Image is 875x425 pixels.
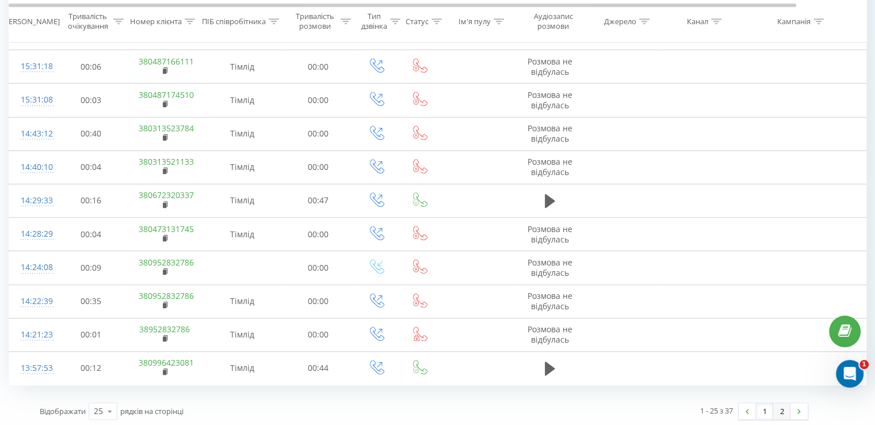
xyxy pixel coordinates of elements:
td: Тімлід [202,184,282,217]
span: Розмова не відбулась [528,123,572,144]
td: 00:04 [55,150,127,184]
td: 00:04 [55,218,127,251]
td: 00:44 [282,351,354,385]
td: 00:00 [282,117,354,150]
div: 14:40:10 [21,156,44,179]
td: 00:00 [282,318,354,351]
td: 00:00 [282,84,354,117]
td: 00:47 [282,184,354,217]
span: Розмова не відбулась [528,257,572,278]
td: Тімлід [202,150,282,184]
td: 00:03 [55,84,127,117]
a: 380313521133 [139,156,194,167]
div: 15:31:18 [21,55,44,78]
td: Тімлід [202,284,282,318]
span: рядків на сторінці [120,406,184,416]
a: 380473131745 [139,223,194,234]
a: 380487166111 [139,56,194,67]
div: 25 [94,405,103,417]
td: 00:01 [55,318,127,351]
a: 380672320337 [139,189,194,200]
td: Тімлід [202,84,282,117]
div: Кампанія [777,17,811,26]
div: 14:43:12 [21,123,44,145]
a: 380996423081 [139,357,194,368]
div: 14:24:08 [21,256,44,279]
div: Тип дзвінка [361,12,387,32]
td: Тімлід [202,351,282,385]
a: 380952832786 [139,290,194,301]
div: Номер клієнта [130,17,182,26]
span: Відображати [40,406,86,416]
a: 380952832786 [139,257,194,268]
div: 15:31:08 [21,89,44,111]
span: Розмова не відбулась [528,290,572,312]
div: 14:29:33 [21,189,44,212]
td: Тімлід [202,318,282,351]
span: Розмова не відбулась [528,156,572,177]
td: 00:09 [55,251,127,284]
div: Аудіозапис розмови [525,12,581,32]
a: 1 [756,403,773,419]
iframe: Intercom live chat [836,360,863,388]
td: Тімлід [202,218,282,251]
span: Розмова не відбулась [528,324,572,345]
td: 00:00 [282,218,354,251]
td: 00:12 [55,351,127,385]
td: 00:35 [55,284,127,318]
td: 00:40 [55,117,127,150]
div: 14:21:23 [21,324,44,346]
td: 00:06 [55,50,127,84]
td: Тімлід [202,117,282,150]
div: 13:57:53 [21,357,44,380]
span: 1 [859,360,869,369]
span: Розмова не відбулась [528,223,572,245]
a: 380313523784 [139,123,194,134]
div: Джерело [604,17,636,26]
span: Розмова не відбулась [528,89,572,111]
div: 14:22:39 [21,290,44,313]
div: ПІБ співробітника [202,17,266,26]
div: Статус [406,17,429,26]
a: 38952832786 [139,324,190,335]
td: 00:16 [55,184,127,217]
td: 00:00 [282,150,354,184]
td: 00:00 [282,251,354,284]
div: [PERSON_NAME] [2,17,60,26]
div: Канал [687,17,708,26]
div: 14:28:29 [21,223,44,245]
td: 00:00 [282,50,354,84]
td: 00:00 [282,284,354,318]
a: 2 [773,403,790,419]
div: Ім'я пулу [458,17,491,26]
div: Тривалість розмови [292,12,338,32]
td: Тімлід [202,50,282,84]
div: 1 - 25 з 37 [700,405,733,416]
div: Тривалість очікування [65,12,110,32]
span: Розмова не відбулась [528,56,572,77]
a: 380487174510 [139,89,194,100]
